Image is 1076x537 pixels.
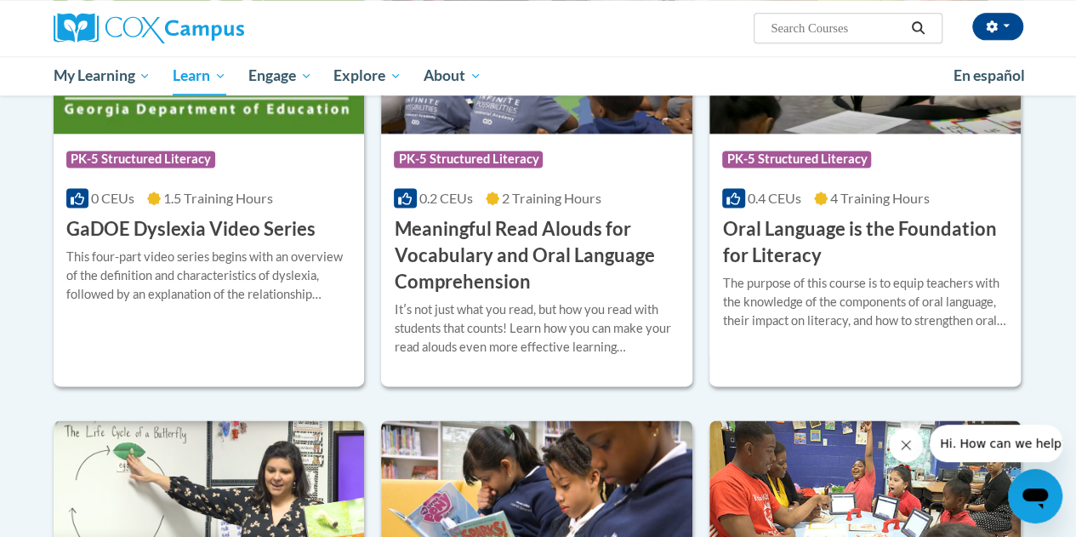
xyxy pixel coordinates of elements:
img: Cox Campus [54,13,244,43]
span: Explore [333,66,401,86]
h3: GaDOE Dyslexia Video Series [66,216,316,243]
a: En español [942,58,1036,94]
a: Learn [162,56,237,95]
span: Hi. How can we help? [10,12,138,26]
span: PK-5 Structured Literacy [722,151,871,168]
iframe: Message from company [930,425,1062,462]
a: Engage [237,56,323,95]
span: En español [954,66,1025,84]
span: About [424,66,481,86]
div: Main menu [41,56,1036,95]
iframe: Button to launch messaging window [1008,469,1062,523]
button: Search [905,18,931,38]
span: My Learning [53,66,151,86]
a: About [413,56,492,95]
a: My Learning [43,56,162,95]
div: Itʹs not just what you read, but how you read with students that counts! Learn how you can make y... [394,300,680,357]
div: This four-part video series begins with an overview of the definition and characteristics of dysl... [66,248,352,304]
span: 1.5 Training Hours [163,190,273,206]
span: PK-5 Structured Literacy [394,151,543,168]
iframe: Close message [889,428,923,462]
span: 0.2 CEUs [419,190,473,206]
span: 4 Training Hours [830,190,930,206]
span: Engage [248,66,312,86]
span: 0 CEUs [91,190,134,206]
span: 0.4 CEUs [748,190,801,206]
input: Search Courses [769,18,905,38]
a: Explore [322,56,413,95]
button: Account Settings [972,13,1023,40]
a: Cox Campus [54,13,360,43]
h3: Oral Language is the Foundation for Literacy [722,216,1008,269]
h3: Meaningful Read Alouds for Vocabulary and Oral Language Comprehension [394,216,680,294]
div: The purpose of this course is to equip teachers with the knowledge of the components of oral lang... [722,274,1008,330]
span: PK-5 Structured Literacy [66,151,215,168]
span: 2 Training Hours [502,190,601,206]
span: Learn [173,66,226,86]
